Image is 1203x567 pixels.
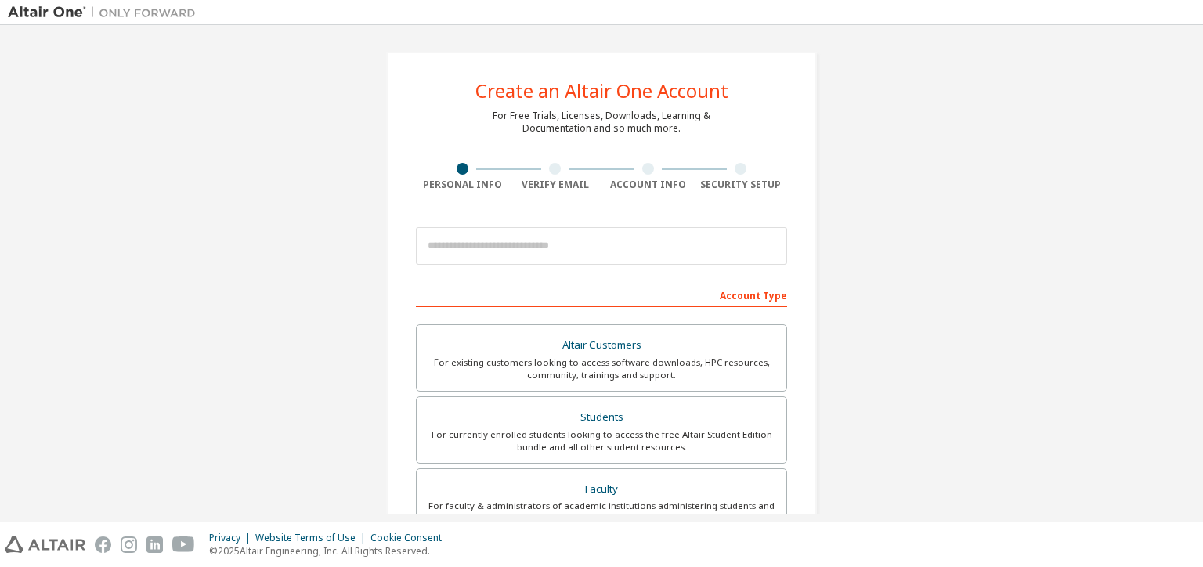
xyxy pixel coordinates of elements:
[509,179,602,191] div: Verify Email
[255,532,370,544] div: Website Terms of Use
[426,479,777,500] div: Faculty
[695,179,788,191] div: Security Setup
[5,536,85,553] img: altair_logo.svg
[209,544,451,558] p: © 2025 Altair Engineering, Inc. All Rights Reserved.
[370,532,451,544] div: Cookie Consent
[426,334,777,356] div: Altair Customers
[146,536,163,553] img: linkedin.svg
[601,179,695,191] div: Account Info
[426,356,777,381] div: For existing customers looking to access software downloads, HPC resources, community, trainings ...
[172,536,195,553] img: youtube.svg
[475,81,728,100] div: Create an Altair One Account
[426,406,777,428] div: Students
[8,5,204,20] img: Altair One
[426,428,777,453] div: For currently enrolled students looking to access the free Altair Student Edition bundle and all ...
[121,536,137,553] img: instagram.svg
[416,282,787,307] div: Account Type
[416,179,509,191] div: Personal Info
[493,110,710,135] div: For Free Trials, Licenses, Downloads, Learning & Documentation and so much more.
[95,536,111,553] img: facebook.svg
[426,500,777,525] div: For faculty & administrators of academic institutions administering students and accessing softwa...
[209,532,255,544] div: Privacy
